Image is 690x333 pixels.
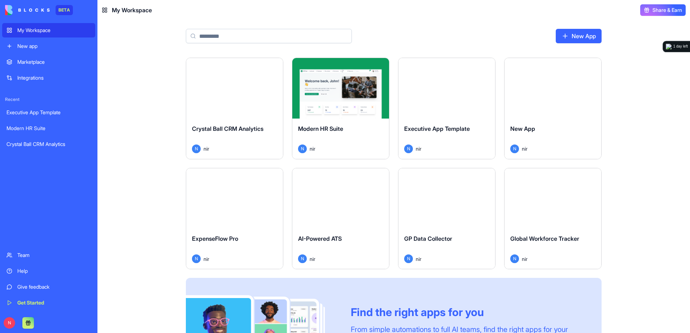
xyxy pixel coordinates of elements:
a: Give feedback [2,280,95,294]
span: N [298,145,307,153]
a: Crystal Ball CRM Analytics [2,137,95,151]
div: Team [17,252,91,259]
div: Crystal Ball CRM Analytics [6,141,91,148]
span: nir [416,255,422,263]
div: Help [17,267,91,275]
a: Executive App TemplateNnir [398,58,495,159]
span: GP Data Collector [404,235,452,242]
span: nir [310,255,315,263]
a: New app [2,39,95,53]
span: nir [204,255,209,263]
a: Help [2,264,95,278]
a: Team [2,248,95,262]
div: My Workspace [17,27,91,34]
span: N [4,317,15,329]
a: New AppNnir [504,58,602,159]
span: N [510,145,519,153]
span: ExpenseFlow Pro [192,235,238,242]
div: Get Started [17,299,91,306]
span: My Workspace [112,6,152,14]
a: ExpenseFlow ProNnir [186,168,283,270]
img: logo [5,5,50,15]
span: N [404,145,413,153]
span: New App [510,125,535,132]
a: Global Workforce TrackerNnir [504,168,602,270]
div: Executive App Template [6,109,91,116]
span: N [404,254,413,263]
img: logo [666,44,672,49]
span: nir [416,145,422,152]
span: Share & Earn [652,6,682,14]
span: Recent [2,97,95,102]
span: Global Workforce Tracker [510,235,579,242]
a: My Workspace [2,23,95,37]
a: Get Started [2,296,95,310]
a: Modern HR Suite [2,121,95,136]
span: N [192,145,201,153]
span: N [510,254,519,263]
span: Crystal Ball CRM Analytics [192,125,263,132]
div: Modern HR Suite [6,125,91,132]
div: Give feedback [17,283,91,290]
span: N [192,254,201,263]
a: Executive App Template [2,105,95,120]
div: BETA [56,5,73,15]
span: nir [204,145,209,152]
button: Share & Earn [640,4,686,16]
a: Marketplace [2,55,95,69]
span: nir [310,145,315,152]
div: Marketplace [17,58,91,66]
div: New app [17,43,91,50]
a: Integrations [2,71,95,85]
span: N [298,254,307,263]
div: Find the right apps for you [351,306,584,319]
span: Executive App Template [404,125,470,132]
a: BETA [5,5,73,15]
a: New App [556,29,602,43]
span: Modern HR Suite [298,125,343,132]
span: AI-Powered ATS [298,235,342,242]
div: Integrations [17,74,91,81]
a: GP Data CollectorNnir [398,168,495,270]
a: Modern HR SuiteNnir [292,58,389,159]
span: nir [522,145,528,152]
span: nir [522,255,528,263]
a: AI-Powered ATSNnir [292,168,389,270]
div: 1 day left [673,44,688,49]
a: Crystal Ball CRM AnalyticsNnir [186,58,283,159]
